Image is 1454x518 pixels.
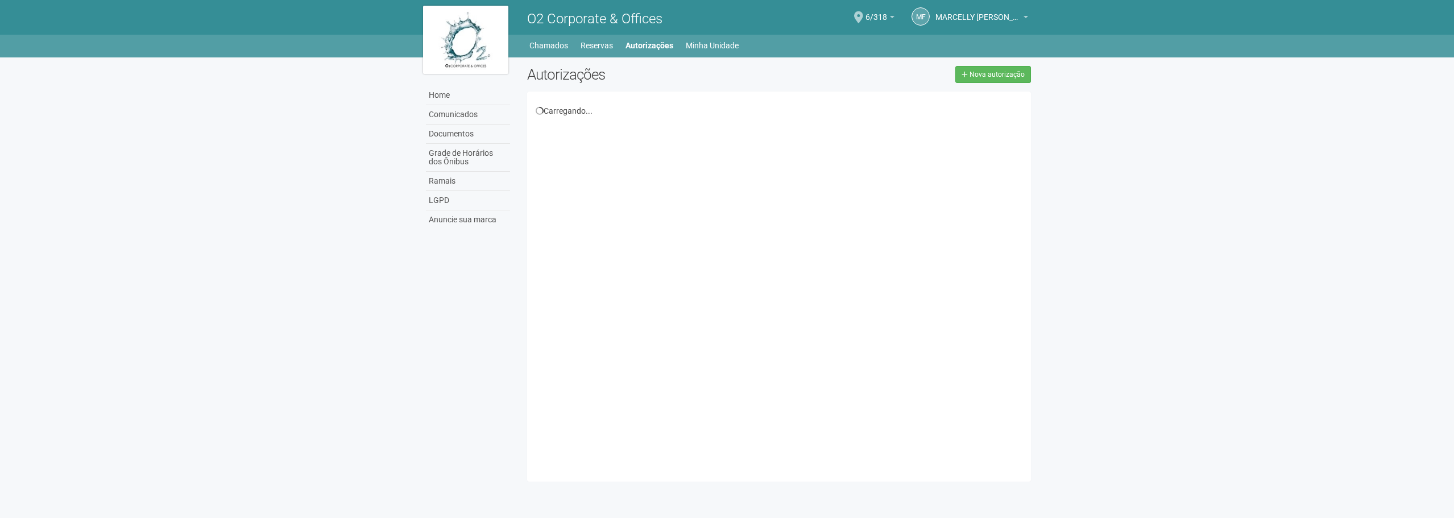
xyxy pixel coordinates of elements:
a: Grade de Horários dos Ônibus [426,144,510,172]
span: O2 Corporate & Offices [527,11,662,27]
a: Nova autorização [955,66,1031,83]
span: 6/318 [865,2,887,22]
a: Minha Unidade [686,38,739,53]
h2: Autorizações [527,66,771,83]
a: LGPD [426,191,510,210]
a: Autorizações [625,38,673,53]
a: Documentos [426,125,510,144]
a: Reservas [581,38,613,53]
span: Nova autorização [970,71,1025,78]
a: MARCELLY [PERSON_NAME] [935,14,1028,23]
a: MF [912,7,930,26]
a: Chamados [529,38,568,53]
a: 6/318 [865,14,894,23]
a: Home [426,86,510,105]
div: Carregando... [536,106,1023,116]
a: Anuncie sua marca [426,210,510,229]
a: Ramais [426,172,510,191]
a: Comunicados [426,105,510,125]
span: MARCELLY FRANCA BRANDAO DE CARVALHO [935,2,1021,22]
img: logo.jpg [423,6,508,74]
